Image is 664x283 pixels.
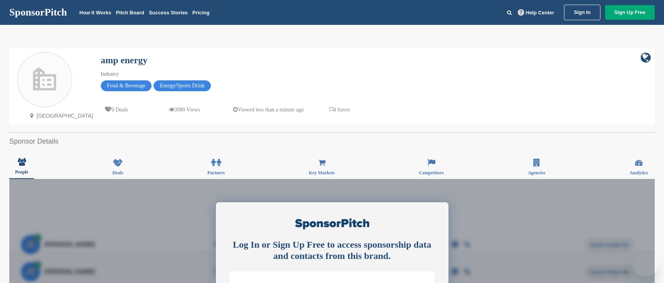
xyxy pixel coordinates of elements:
iframe: Button to launch messaging window [633,252,658,277]
a: Success Stories [149,10,188,16]
p: Viewed less than a minute ago [233,105,304,115]
a: amp energy [101,55,148,65]
div: Industry [101,70,372,78]
span: Competitors [419,170,444,175]
span: People [15,170,28,174]
span: Key Markets [309,170,335,175]
a: Pricing [192,10,209,16]
span: Agencies [528,170,545,175]
span: Food & Beverage [101,80,152,91]
p: 3080 Views [169,105,200,115]
a: How It Works [79,10,111,16]
a: Sign Up Free [605,5,655,20]
span: Partners [207,170,225,175]
a: Pitch Board [116,10,144,16]
h2: Sponsor Details [9,136,655,147]
span: Deals [112,170,123,175]
p: [GEOGRAPHIC_DATA] [27,111,93,121]
img: Sponsorpitch & amp energy [17,53,72,107]
span: Energy/Sports Drink [153,80,211,91]
div: Log In or Sign Up Free to access sponsorship data and contacts from this brand. [229,239,435,262]
a: Sign In [564,5,600,20]
a: SponsorPitch [9,7,67,17]
span: Analytics [630,170,648,175]
a: Help Center [516,8,556,17]
p: 4 Saves [329,105,350,115]
p: 0 Deals [105,105,128,115]
a: company link [641,52,651,64]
